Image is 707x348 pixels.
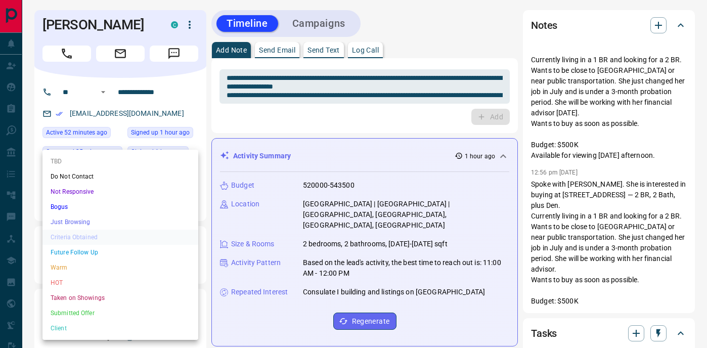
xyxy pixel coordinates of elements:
li: Not Responsive [42,184,198,199]
li: TBD [42,154,198,169]
li: Warm [42,260,198,275]
li: Client [42,321,198,336]
li: Future Follow Up [42,245,198,260]
li: Bogus [42,199,198,214]
li: Just Browsing [42,214,198,230]
li: Submitted Offer [42,306,198,321]
li: Do Not Contact [42,169,198,184]
li: HOT [42,275,198,290]
li: Taken on Showings [42,290,198,306]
